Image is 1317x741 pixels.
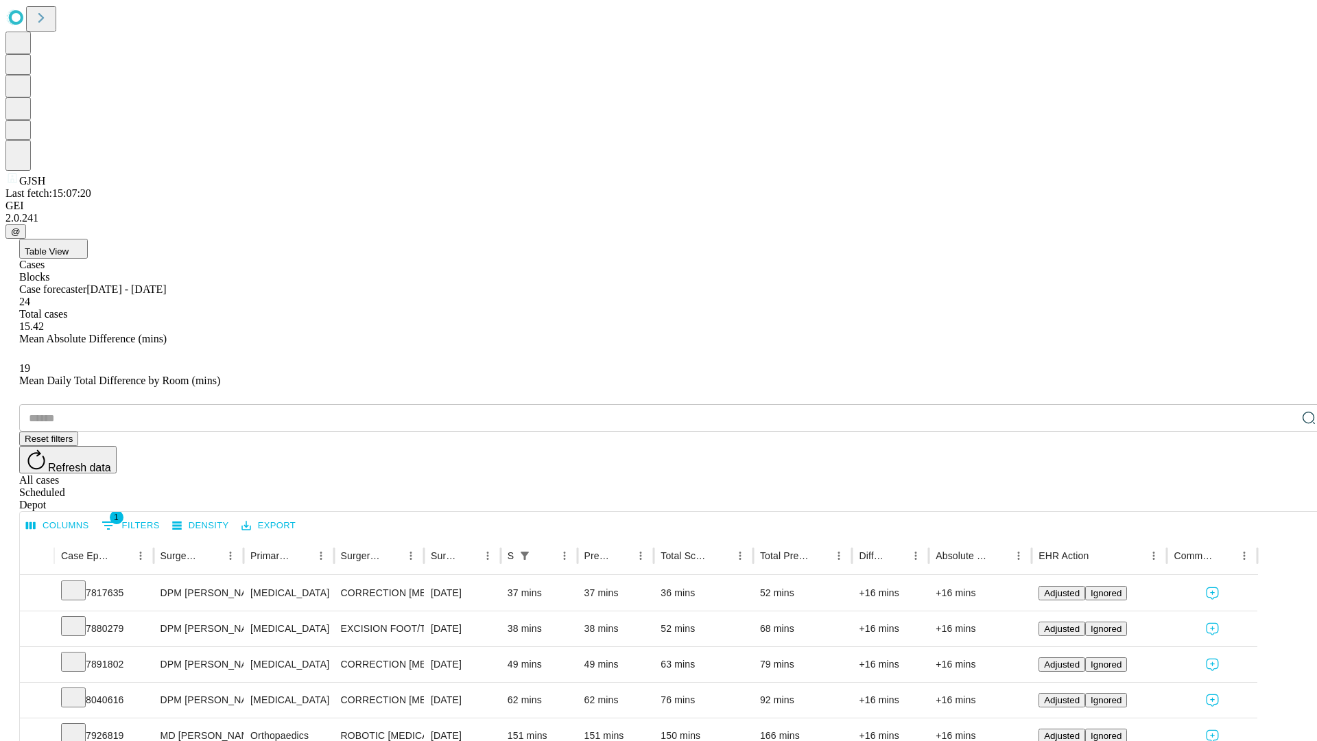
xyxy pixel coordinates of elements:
[1039,622,1085,636] button: Adjusted
[612,546,631,565] button: Sort
[760,576,846,611] div: 52 mins
[431,647,494,682] div: [DATE]
[27,617,47,642] button: Expand
[202,546,221,565] button: Sort
[936,550,988,561] div: Absolute Difference
[19,239,88,259] button: Table View
[19,375,220,386] span: Mean Daily Total Difference by Room (mins)
[459,546,478,565] button: Sort
[508,647,571,682] div: 49 mins
[508,576,571,611] div: 37 mins
[5,212,1312,224] div: 2.0.241
[161,611,237,646] div: DPM [PERSON_NAME] [PERSON_NAME]
[1235,546,1254,565] button: Menu
[19,308,67,320] span: Total cases
[341,550,381,561] div: Surgery Name
[341,647,417,682] div: CORRECTION [MEDICAL_DATA], DISTAL [MEDICAL_DATA] [MEDICAL_DATA]
[1044,659,1080,670] span: Adjusted
[1174,550,1213,561] div: Comments
[401,546,420,565] button: Menu
[19,446,117,473] button: Refresh data
[25,246,69,257] span: Table View
[515,546,534,565] div: 1 active filter
[61,550,110,561] div: Case Epic Id
[859,611,922,646] div: +16 mins
[112,546,131,565] button: Sort
[1039,657,1085,672] button: Adjusted
[810,546,829,565] button: Sort
[61,683,147,718] div: 8040616
[1091,731,1122,741] span: Ignored
[661,647,746,682] div: 63 mins
[584,647,648,682] div: 49 mins
[250,683,327,718] div: [MEDICAL_DATA]
[1039,693,1085,707] button: Adjusted
[711,546,731,565] button: Sort
[936,683,1025,718] div: +16 mins
[131,546,150,565] button: Menu
[508,550,514,561] div: Scheduled In Room Duration
[110,510,123,524] span: 1
[760,550,809,561] div: Total Predicted Duration
[887,546,906,565] button: Sort
[661,611,746,646] div: 52 mins
[661,683,746,718] div: 76 mins
[1044,588,1080,598] span: Adjusted
[48,462,111,473] span: Refresh data
[1039,586,1085,600] button: Adjusted
[19,320,44,332] span: 15.42
[341,683,417,718] div: CORRECTION [MEDICAL_DATA], CHIELECTOMY WITHOUT IMPLANT
[1085,693,1127,707] button: Ignored
[760,647,846,682] div: 79 mins
[478,546,497,565] button: Menu
[250,550,290,561] div: Primary Service
[555,546,574,565] button: Menu
[859,683,922,718] div: +16 mins
[431,550,458,561] div: Surgery Date
[98,515,163,537] button: Show filters
[584,683,648,718] div: 62 mins
[27,582,47,606] button: Expand
[661,550,710,561] div: Total Scheduled Duration
[631,546,650,565] button: Menu
[161,576,237,611] div: DPM [PERSON_NAME] [PERSON_NAME]
[19,333,167,344] span: Mean Absolute Difference (mins)
[341,576,417,611] div: CORRECTION [MEDICAL_DATA]
[161,647,237,682] div: DPM [PERSON_NAME] [PERSON_NAME]
[1215,546,1235,565] button: Sort
[23,515,93,537] button: Select columns
[1090,546,1109,565] button: Sort
[27,689,47,713] button: Expand
[1091,588,1122,598] span: Ignored
[536,546,555,565] button: Sort
[1091,624,1122,634] span: Ignored
[1091,659,1122,670] span: Ignored
[990,546,1009,565] button: Sort
[250,576,327,611] div: [MEDICAL_DATA]
[61,647,147,682] div: 7891802
[27,653,47,677] button: Expand
[161,550,200,561] div: Surgeon Name
[19,432,78,446] button: Reset filters
[1091,695,1122,705] span: Ignored
[19,283,86,295] span: Case forecaster
[508,611,571,646] div: 38 mins
[584,576,648,611] div: 37 mins
[760,611,846,646] div: 68 mins
[829,546,849,565] button: Menu
[508,683,571,718] div: 62 mins
[311,546,331,565] button: Menu
[250,647,327,682] div: [MEDICAL_DATA]
[661,576,746,611] div: 36 mins
[859,550,886,561] div: Difference
[5,187,91,199] span: Last fetch: 15:07:20
[341,611,417,646] div: EXCISION FOOT/TOE SUBQ TUMOR, 1.5 CM OR MORE
[1039,550,1089,561] div: EHR Action
[1044,731,1080,741] span: Adjusted
[906,546,925,565] button: Menu
[382,546,401,565] button: Sort
[161,683,237,718] div: DPM [PERSON_NAME] [PERSON_NAME]
[19,362,30,374] span: 19
[431,576,494,611] div: [DATE]
[5,200,1312,212] div: GEI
